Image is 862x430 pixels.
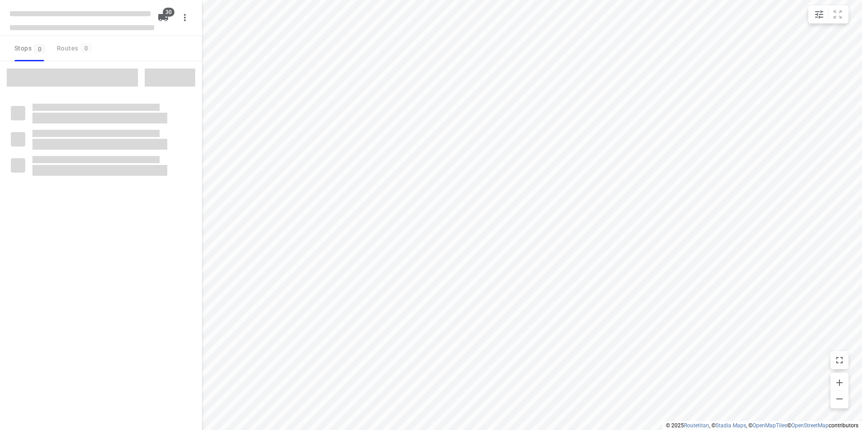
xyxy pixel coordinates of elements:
button: Map settings [810,5,828,23]
div: small contained button group [808,5,848,23]
li: © 2025 , © , © © contributors [666,422,858,429]
a: OpenMapTiles [752,422,787,429]
a: Stadia Maps [715,422,746,429]
a: Routetitan [684,422,709,429]
a: OpenStreetMap [791,422,829,429]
